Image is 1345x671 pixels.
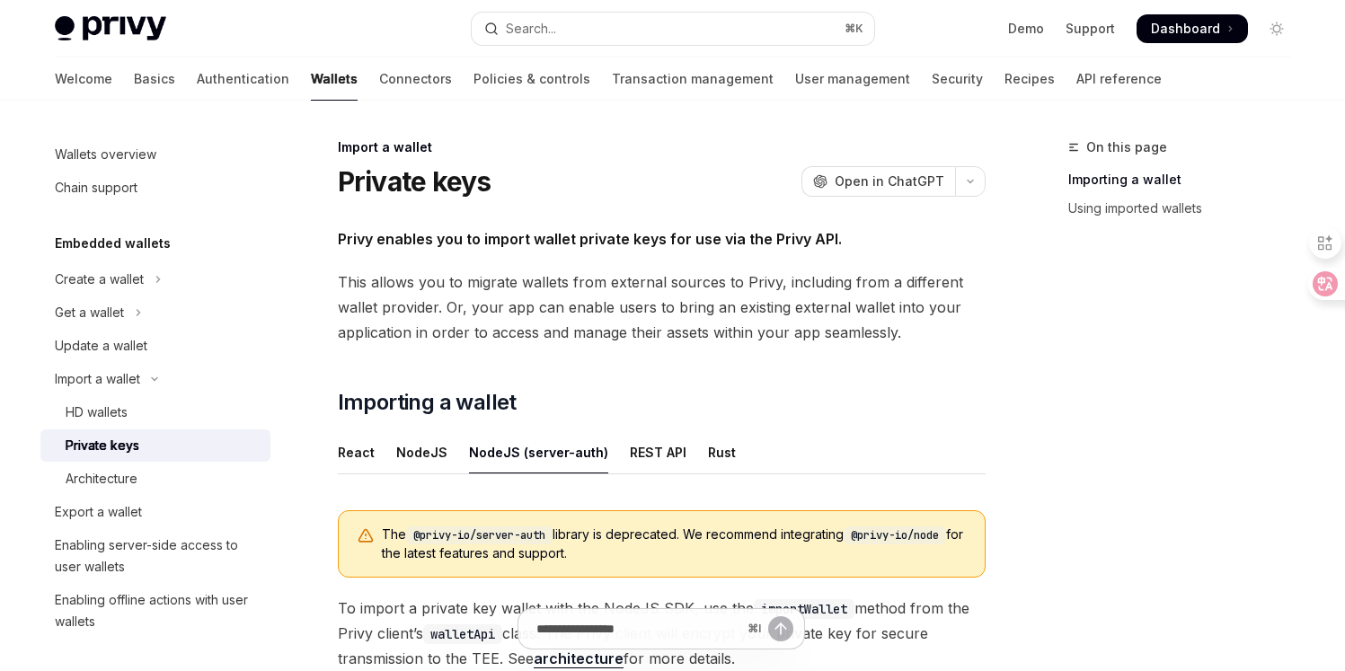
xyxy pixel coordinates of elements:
[473,57,590,101] a: Policies & controls
[1068,165,1305,194] a: Importing a wallet
[708,431,736,473] div: Rust
[55,589,260,632] div: Enabling offline actions with user wallets
[40,529,270,583] a: Enabling server-side access to user wallets
[40,263,270,296] button: Toggle Create a wallet section
[379,57,452,101] a: Connectors
[1068,194,1305,223] a: Using imported wallets
[40,330,270,362] a: Update a wallet
[338,138,986,156] div: Import a wallet
[66,402,128,423] div: HD wallets
[844,526,946,544] code: @privy-io/node
[1004,57,1055,101] a: Recipes
[40,138,270,171] a: Wallets overview
[55,177,137,199] div: Chain support
[338,431,375,473] div: React
[197,57,289,101] a: Authentication
[66,435,139,456] div: Private keys
[469,431,608,473] div: NodeJS (server-auth)
[1137,14,1248,43] a: Dashboard
[1008,20,1044,38] a: Demo
[55,233,171,254] h5: Embedded wallets
[801,166,955,197] button: Open in ChatGPT
[357,527,375,545] svg: Warning
[1262,14,1291,43] button: Toggle dark mode
[66,468,137,490] div: Architecture
[338,230,842,248] strong: Privy enables you to import wallet private keys for use via the Privy API.
[1066,20,1115,38] a: Support
[338,269,986,345] span: This allows you to migrate wallets from external sources to Privy, including from a different wal...
[768,616,793,641] button: Send message
[382,525,967,562] span: The library is deprecated. We recommend integrating for the latest features and support.
[396,431,447,473] div: NodeJS
[338,596,986,671] span: To import a private key wallet with the NodeJS SDK, use the method from the Privy client’s class....
[40,463,270,495] a: Architecture
[40,363,270,395] button: Toggle Import a wallet section
[55,368,140,390] div: Import a wallet
[1086,137,1167,158] span: On this page
[55,269,144,290] div: Create a wallet
[536,609,740,649] input: Ask a question...
[55,144,156,165] div: Wallets overview
[932,57,983,101] a: Security
[754,599,854,619] code: importWallet
[55,16,166,41] img: light logo
[338,165,491,198] h1: Private keys
[134,57,175,101] a: Basics
[55,501,142,523] div: Export a wallet
[40,172,270,204] a: Chain support
[40,496,270,528] a: Export a wallet
[55,302,124,323] div: Get a wallet
[311,57,358,101] a: Wallets
[40,429,270,462] a: Private keys
[40,296,270,329] button: Toggle Get a wallet section
[630,431,686,473] div: REST API
[845,22,863,36] span: ⌘ K
[40,584,270,638] a: Enabling offline actions with user wallets
[835,172,944,190] span: Open in ChatGPT
[55,57,112,101] a: Welcome
[1076,57,1162,101] a: API reference
[406,526,553,544] code: @privy-io/server-auth
[1151,20,1220,38] span: Dashboard
[55,534,260,578] div: Enabling server-side access to user wallets
[40,396,270,428] a: HD wallets
[472,13,874,45] button: Open search
[55,335,147,357] div: Update a wallet
[338,388,517,417] span: Importing a wallet
[506,18,556,40] div: Search...
[795,57,910,101] a: User management
[612,57,774,101] a: Transaction management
